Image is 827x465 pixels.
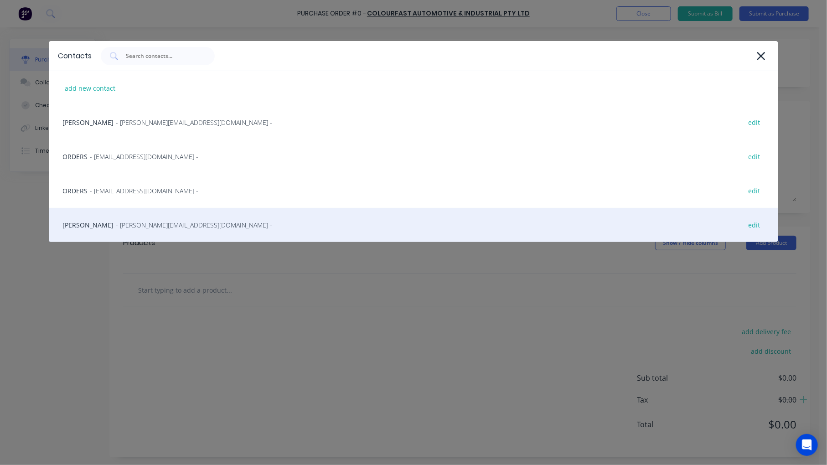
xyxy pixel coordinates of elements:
[744,184,765,198] div: edit
[49,208,778,242] div: [PERSON_NAME]
[49,174,778,208] div: ORDERS
[116,220,272,230] span: - [PERSON_NAME][EMAIL_ADDRESS][DOMAIN_NAME] -
[744,115,765,129] div: edit
[58,51,92,62] div: Contacts
[49,105,778,139] div: [PERSON_NAME]
[90,186,198,196] span: - [EMAIL_ADDRESS][DOMAIN_NAME] -
[744,150,765,164] div: edit
[49,139,778,174] div: ORDERS
[125,52,201,61] input: Search contacts...
[116,118,272,127] span: - [PERSON_NAME][EMAIL_ADDRESS][DOMAIN_NAME] -
[744,218,765,232] div: edit
[796,434,818,456] div: Open Intercom Messenger
[90,152,198,161] span: - [EMAIL_ADDRESS][DOMAIN_NAME] -
[60,81,120,95] div: add new contact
